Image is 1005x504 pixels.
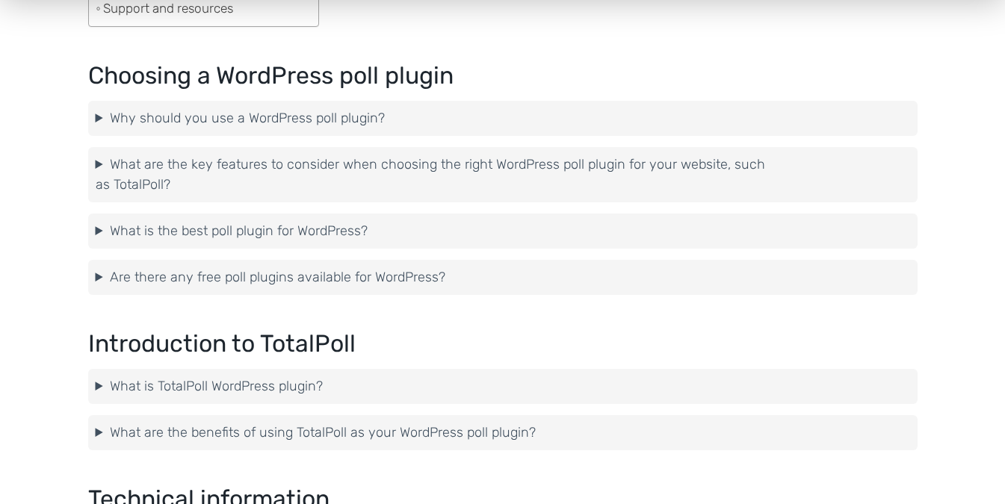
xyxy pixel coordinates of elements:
[96,108,910,128] summary: Why should you use a WordPress poll plugin?
[96,221,910,241] summary: What is the best poll plugin for WordPress?
[88,331,918,357] h2: Introduction to TotalPoll
[96,423,910,443] summary: What are the benefits of using TotalPoll as your WordPress poll plugin?
[96,376,910,396] summary: What is TotalPoll WordPress plugin?
[96,155,910,195] summary: What are the key features to consider when choosing the right WordPress poll plugin for your webs...
[96,267,910,287] summary: Are there any free poll plugins available for WordPress?
[88,63,918,89] h2: Choosing a WordPress poll plugin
